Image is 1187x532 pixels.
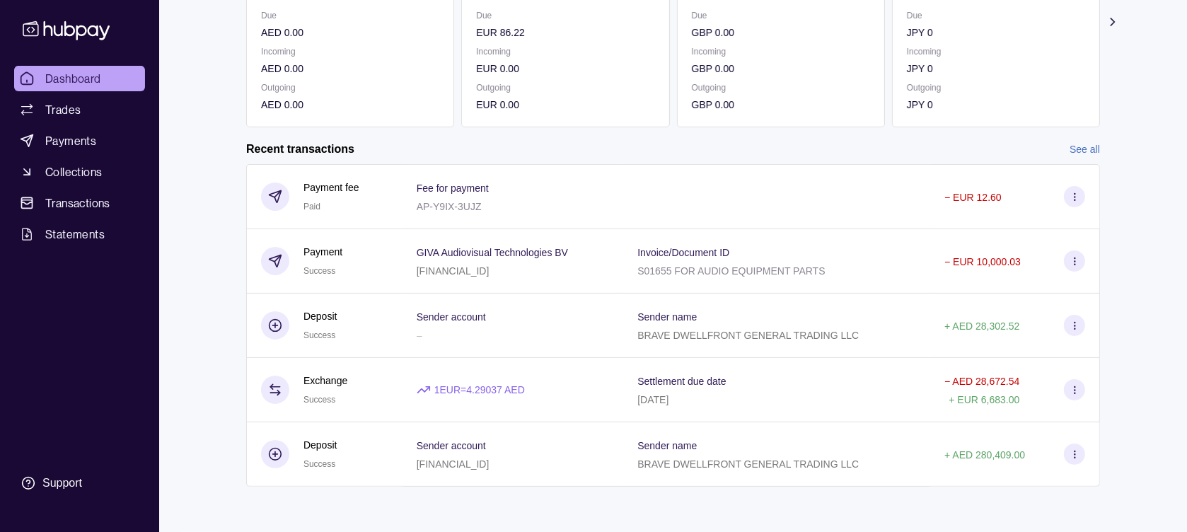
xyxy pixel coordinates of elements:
[907,44,1085,59] p: Incoming
[907,97,1085,112] p: JPY 0
[637,311,697,323] p: Sender name
[476,61,654,76] p: EUR 0.00
[45,226,105,243] span: Statements
[417,201,482,212] p: AP-Y9IX-3UJZ
[14,66,145,91] a: Dashboard
[303,202,320,212] span: Paid
[417,183,489,194] p: Fee for payment
[944,320,1019,332] p: + AED 28,302.52
[303,180,359,195] p: Payment fee
[637,440,697,451] p: Sender name
[303,244,342,260] p: Payment
[261,80,439,96] p: Outgoing
[303,330,335,340] span: Success
[637,265,825,277] p: S01655 FOR AUDIO EQUIPMENT PARTS
[907,8,1085,23] p: Due
[261,25,439,40] p: AED 0.00
[45,195,110,212] span: Transactions
[637,247,729,258] p: Invoice/Document ID
[14,190,145,216] a: Transactions
[692,80,870,96] p: Outgoing
[45,70,101,87] span: Dashboard
[261,97,439,112] p: AED 0.00
[14,97,145,122] a: Trades
[303,437,337,453] p: Deposit
[303,308,337,324] p: Deposit
[303,266,335,276] span: Success
[944,449,1025,461] p: + AED 280,409.00
[944,376,1019,387] p: − AED 28,672.54
[692,97,870,112] p: GBP 0.00
[944,256,1021,267] p: − EUR 10,000.03
[944,192,1002,203] p: − EUR 12.60
[637,376,726,387] p: Settlement due date
[42,475,82,491] div: Support
[476,25,654,40] p: EUR 86.22
[303,459,335,469] span: Success
[303,373,347,388] p: Exchange
[14,128,145,154] a: Payments
[417,440,486,451] p: Sender account
[637,458,859,470] p: BRAVE DWELLFRONT GENERAL TRADING LLC
[907,80,1085,96] p: Outgoing
[303,395,335,405] span: Success
[14,468,145,498] a: Support
[261,8,439,23] p: Due
[949,394,1019,405] p: + EUR 6,683.00
[476,97,654,112] p: EUR 0.00
[417,247,568,258] p: GIVA Audiovisual Technologies BV
[14,159,145,185] a: Collections
[637,330,859,341] p: BRAVE DWELLFRONT GENERAL TRADING LLC
[261,44,439,59] p: Incoming
[476,80,654,96] p: Outgoing
[14,221,145,247] a: Statements
[476,44,654,59] p: Incoming
[637,394,668,405] p: [DATE]
[692,44,870,59] p: Incoming
[692,61,870,76] p: GBP 0.00
[45,163,102,180] span: Collections
[261,61,439,76] p: AED 0.00
[417,458,490,470] p: [FINANCIAL_ID]
[434,382,525,398] p: 1 EUR = 4.29037 AED
[45,101,81,118] span: Trades
[1070,141,1100,157] a: See all
[45,132,96,149] span: Payments
[692,8,870,23] p: Due
[246,141,354,157] h2: Recent transactions
[907,25,1085,40] p: JPY 0
[907,61,1085,76] p: JPY 0
[417,330,422,341] p: –
[417,311,486,323] p: Sender account
[692,25,870,40] p: GBP 0.00
[476,8,654,23] p: Due
[417,265,490,277] p: [FINANCIAL_ID]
